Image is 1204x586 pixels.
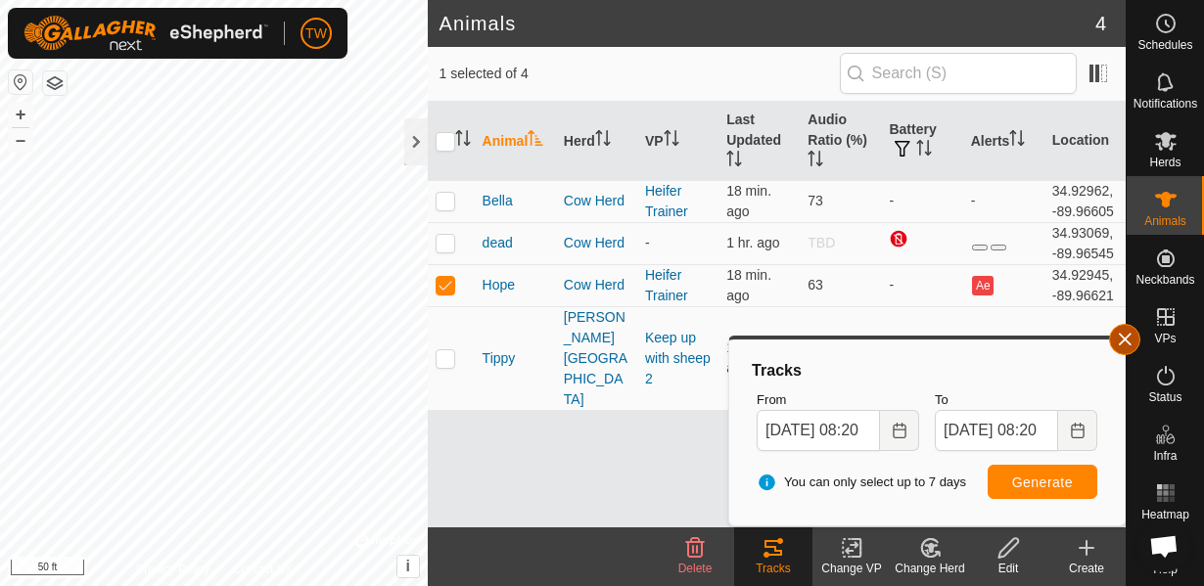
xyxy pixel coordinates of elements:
span: TBD [808,235,835,250]
span: VPs [1154,333,1176,344]
td: 34.93069, -89.96545 [1044,222,1126,264]
p-sorticon: Activate to sort [528,133,543,149]
span: 63 [808,277,823,293]
button: i [397,556,419,577]
td: - [881,306,962,410]
button: Ae [972,276,994,295]
span: Sep 20, 2025, 8:04 AM [726,339,771,376]
app-display-virtual-paddock-transition: - [645,235,650,250]
p-sorticon: Activate to sort [1009,133,1025,149]
td: - [881,180,962,222]
label: From [757,390,919,410]
span: 4 [1095,9,1106,38]
input: Search (S) [840,53,1077,94]
button: Choose Date [880,410,919,451]
div: Tracks [749,359,1105,383]
p-sorticon: Activate to sort [808,154,823,169]
img: Gallagher Logo [23,16,268,51]
td: - [881,264,962,306]
div: Cow Herd [564,275,629,295]
th: Animal [475,102,556,181]
td: - [963,306,1044,410]
div: Edit [969,560,1047,577]
a: Heifer Trainer [645,183,688,219]
span: Tippy [483,348,516,369]
a: Heifer Trainer [645,267,688,303]
td: 34.9296, -89.96639 [1044,306,1126,410]
span: Help [1153,563,1178,575]
th: Location [1044,102,1126,181]
span: Infra [1153,450,1177,462]
span: Neckbands [1135,274,1194,286]
span: Bella [483,191,513,211]
div: Tracks [734,560,812,577]
button: + [9,103,32,126]
p-sorticon: Activate to sort [455,133,471,149]
button: Map Layers [43,71,67,95]
span: Hope [483,275,515,295]
td: - [963,180,1044,222]
a: Keep up with sheep 2 [645,330,711,386]
div: Change VP [812,560,891,577]
div: [PERSON_NAME][GEOGRAPHIC_DATA] [564,307,629,410]
button: Reset Map [9,70,32,94]
div: Cow Herd [564,233,629,253]
span: You can only select up to 7 days [757,473,966,492]
span: Herds [1149,157,1181,168]
button: Generate [988,465,1097,499]
label: To [935,390,1097,410]
span: i [405,558,409,574]
th: Alerts [963,102,1044,181]
span: TW [305,23,327,44]
p-sorticon: Activate to sort [664,133,679,149]
span: Sep 20, 2025, 8:04 AM [726,267,771,303]
div: Change Herd [891,560,969,577]
span: Generate [1012,474,1073,490]
span: dead [483,233,513,253]
span: Delete [678,562,713,575]
span: Sep 20, 2025, 6:34 AM [726,235,780,250]
a: Privacy Policy [136,561,209,578]
div: Open chat [1137,519,1190,572]
td: 34.92945, -89.96621 [1044,264,1126,306]
p-sorticon: Activate to sort [916,143,932,158]
th: Last Updated [718,102,800,181]
span: 73 [808,193,823,208]
span: Status [1148,391,1181,403]
div: Create [1047,560,1126,577]
span: Sep 20, 2025, 8:04 AM [726,183,771,219]
span: Notifications [1134,98,1197,110]
h2: Animals [440,12,1095,35]
th: Herd [556,102,637,181]
button: – [9,128,32,152]
p-sorticon: Activate to sort [726,154,742,169]
th: Battery [881,102,962,181]
span: Animals [1144,215,1186,227]
p-sorticon: Activate to sort [595,133,611,149]
span: Heatmap [1141,509,1189,520]
span: 1 selected of 4 [440,64,840,84]
th: VP [637,102,718,181]
div: Cow Herd [564,191,629,211]
th: Audio Ratio (%) [800,102,881,181]
a: Help [1127,528,1204,583]
a: Contact Us [233,561,291,578]
td: 34.92962, -89.96605 [1044,180,1126,222]
button: Choose Date [1058,410,1097,451]
span: Schedules [1137,39,1192,51]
